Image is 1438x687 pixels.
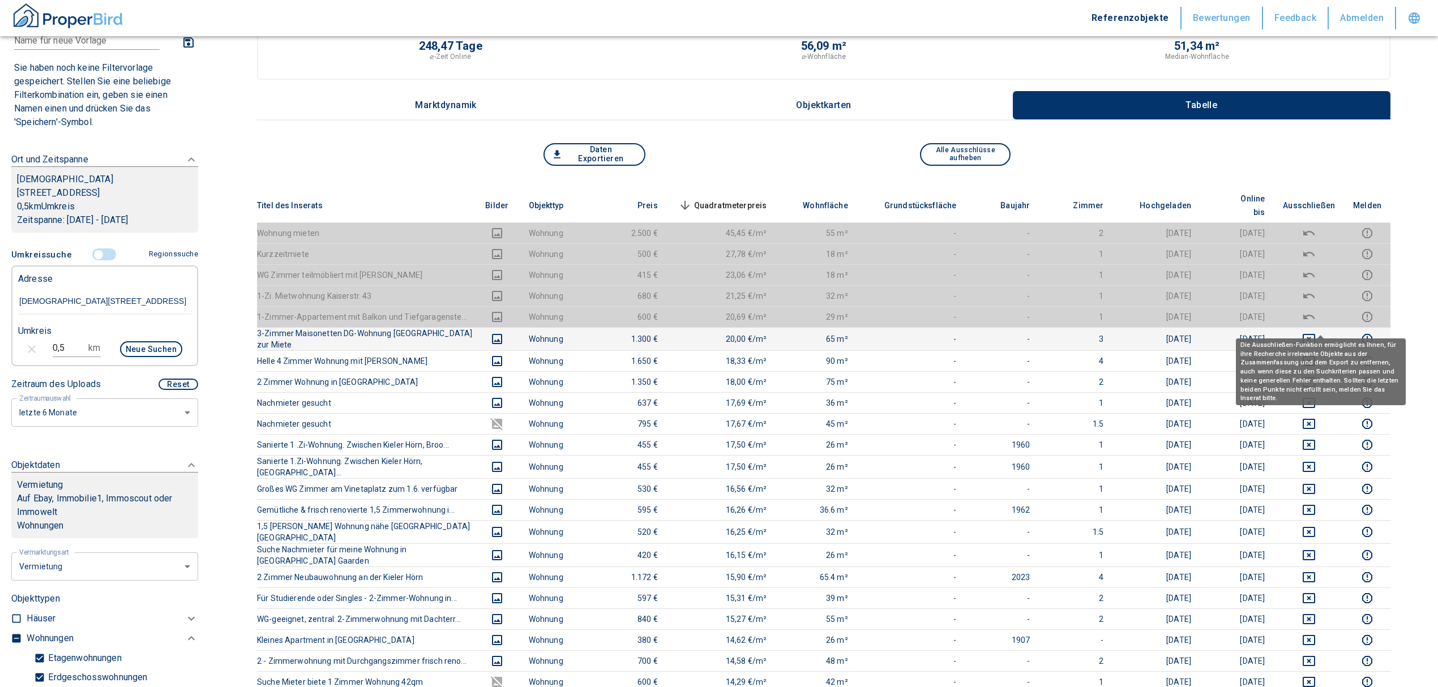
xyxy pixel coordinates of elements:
[857,543,966,566] td: -
[1353,417,1381,431] button: report this listing
[1112,327,1200,350] td: [DATE]
[1200,222,1274,243] td: [DATE]
[1200,371,1274,392] td: [DATE]
[27,609,198,629] div: Häuser
[965,285,1039,306] td: -
[1283,570,1335,584] button: deselect this listing
[1353,525,1381,539] button: report this listing
[1353,460,1381,474] button: report this listing
[483,525,511,539] button: images
[529,199,581,212] span: Objekttyp
[1039,587,1112,608] td: 2
[1283,482,1335,496] button: deselect this listing
[667,413,776,434] td: 17,67 €/m²
[667,371,776,392] td: 18,00 €/m²
[857,285,966,306] td: -
[866,199,957,212] span: Grundstücksfläche
[1200,499,1274,520] td: [DATE]
[776,499,857,520] td: 36.6 m²
[11,141,198,244] div: Ort und Zeitspanne[DEMOGRAPHIC_DATA][STREET_ADDRESS]0,5kmUmkreisZeitspanne: [DATE] - [DATE]
[257,543,474,566] th: Suche Nachmieter für meine Wohnung in [GEOGRAPHIC_DATA] Gaarden
[1112,543,1200,566] td: [DATE]
[11,592,198,606] p: Objekttypen
[1200,520,1274,543] td: [DATE]
[857,455,966,478] td: -
[17,213,192,227] p: Zeitspanne: [DATE] - [DATE]
[1283,310,1335,324] button: deselect this listing
[483,226,511,240] button: images
[593,392,667,413] td: 637 €
[1283,654,1335,668] button: deselect this listing
[27,629,198,649] div: Wohnungen
[483,548,511,562] button: images
[857,264,966,285] td: -
[419,40,482,51] p: 248,47 Tage
[667,285,776,306] td: 21,25 €/m²
[483,438,511,452] button: images
[144,244,198,264] button: Regionssuche
[857,499,966,520] td: -
[1039,499,1112,520] td: 1
[483,633,511,647] button: images
[1039,478,1112,499] td: 1
[257,587,474,608] th: Für Studierende oder Singles - 2-Zimmer-Wohnung in...
[18,272,53,286] p: Adresse
[11,153,88,166] p: Ort und Zeitspanne
[11,2,125,35] a: ProperBird Logo and Home Button
[982,199,1030,212] span: Baujahr
[593,520,667,543] td: 520 €
[920,143,1011,166] button: Alle Ausschlüsse aufheben
[483,289,511,303] button: images
[965,222,1039,243] td: -
[1112,587,1200,608] td: [DATE]
[965,520,1039,543] td: -
[1353,548,1381,562] button: report this listing
[1112,478,1200,499] td: [DATE]
[1353,438,1381,452] button: report this listing
[257,566,474,587] th: 2 Zimmer Neubauwohnung an der Kieler Hörn
[1329,7,1396,29] button: Abmelden
[965,350,1039,371] td: -
[593,264,667,285] td: 415 €
[11,377,101,391] p: Zeitraum des Uploads
[257,188,474,223] th: Titel des Inserats
[257,264,474,285] th: WG Zimmer teilmöbliert mit [PERSON_NAME]
[1080,7,1182,29] button: Referenzobjekte
[1039,350,1112,371] td: 4
[11,2,125,30] img: ProperBird Logo and Home Button
[520,478,593,499] td: Wohnung
[1039,371,1112,392] td: 2
[257,327,474,350] th: 3-Zimmer Maisonetten DG-Wohnung [GEOGRAPHIC_DATA] zur Miete
[257,222,474,243] th: Wohnung mieten
[593,587,667,608] td: 597 €
[593,222,667,243] td: 2.500 €
[11,458,60,472] p: Objektdaten
[1200,434,1274,455] td: [DATE]
[965,478,1039,499] td: -
[1039,222,1112,243] td: 2
[965,543,1039,566] td: -
[1039,243,1112,264] td: 1
[1165,51,1229,62] p: Median-Wohnfläche
[257,243,474,264] th: Kurzzeitmiete
[483,570,511,584] button: images
[1112,566,1200,587] td: [DATE]
[1353,503,1381,517] button: report this listing
[1200,543,1274,566] td: [DATE]
[1283,525,1335,539] button: deselect this listing
[257,499,474,520] th: Gemütliche & frisch renovierte 1,5 Zimmerwohnung i...
[1283,438,1335,452] button: deselect this listing
[965,566,1039,587] td: 2023
[1353,570,1381,584] button: report this listing
[1353,654,1381,668] button: report this listing
[1353,482,1381,496] button: report this listing
[520,499,593,520] td: Wohnung
[1112,264,1200,285] td: [DATE]
[1283,633,1335,647] button: deselect this listing
[483,354,511,368] button: images
[520,543,593,566] td: Wohnung
[120,341,182,357] button: Neue Suchen
[1112,222,1200,243] td: [DATE]
[1209,192,1265,219] span: Online bis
